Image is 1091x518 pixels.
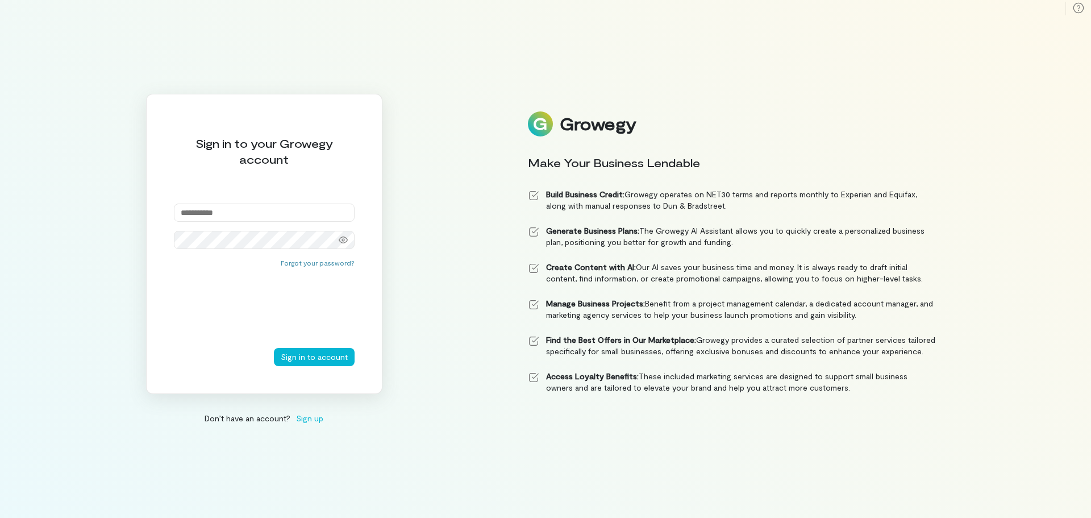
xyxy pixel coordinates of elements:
li: The Growegy AI Assistant allows you to quickly create a personalized business plan, positioning y... [528,225,936,248]
button: Forgot your password? [281,258,355,267]
li: These included marketing services are designed to support small business owners and are tailored ... [528,371,936,393]
strong: Build Business Credit: [546,189,624,199]
strong: Access Loyalty Benefits: [546,371,639,381]
strong: Create Content with AI: [546,262,636,272]
strong: Find the Best Offers in Our Marketplace: [546,335,696,345]
div: Make Your Business Lendable [528,155,936,171]
li: Growegy operates on NET30 terms and reports monthly to Experian and Equifax, along with manual re... [528,189,936,212]
li: Growegy provides a curated selection of partner services tailored specifically for small business... [528,334,936,357]
img: Logo [528,111,553,136]
div: Don’t have an account? [146,412,382,424]
div: Growegy [560,114,636,134]
li: Benefit from a project management calendar, a dedicated account manager, and marketing agency ser... [528,298,936,321]
div: Sign in to your Growegy account [174,135,355,167]
li: Our AI saves your business time and money. It is always ready to draft initial content, find info... [528,262,936,284]
strong: Manage Business Projects: [546,299,645,308]
button: Sign in to account [274,348,355,366]
strong: Generate Business Plans: [546,226,639,235]
span: Sign up [296,412,323,424]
